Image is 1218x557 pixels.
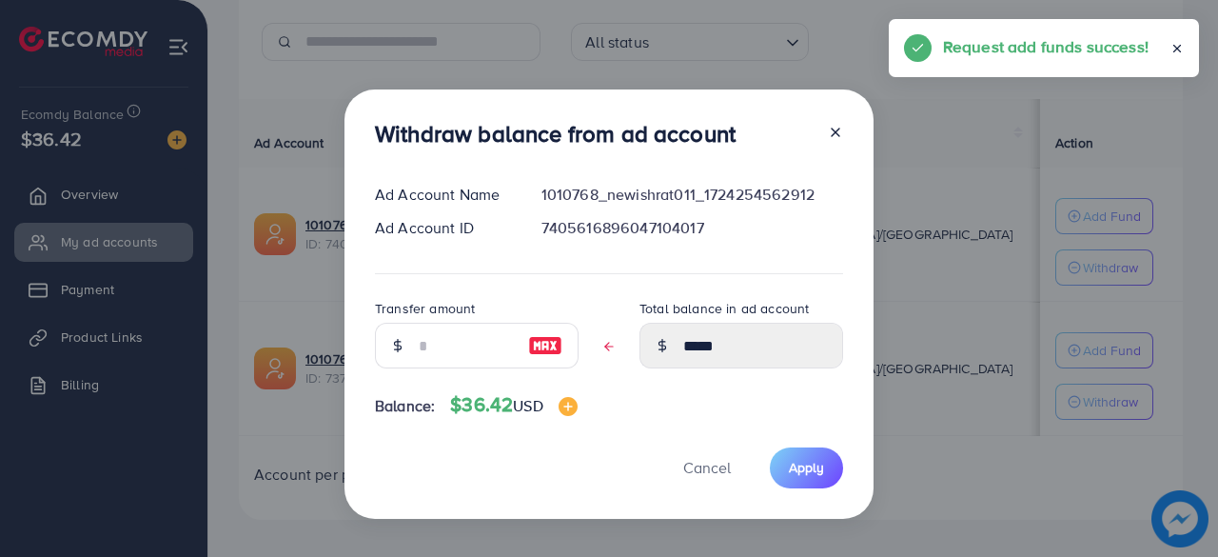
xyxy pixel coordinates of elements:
div: Ad Account ID [360,217,526,239]
div: Ad Account Name [360,184,526,206]
button: Cancel [659,448,755,488]
div: 7405616896047104017 [526,217,858,239]
label: Total balance in ad account [639,299,809,318]
h4: $36.42 [450,393,577,417]
h5: Request add funds success! [943,34,1149,59]
h3: Withdraw balance from ad account [375,120,736,148]
label: Transfer amount [375,299,475,318]
div: 1010768_newishrat011_1724254562912 [526,184,858,206]
span: Cancel [683,457,731,478]
span: Apply [789,458,824,477]
button: Apply [770,448,843,488]
span: USD [513,395,542,416]
img: image [559,397,578,416]
span: Balance: [375,395,435,417]
img: image [528,334,562,357]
